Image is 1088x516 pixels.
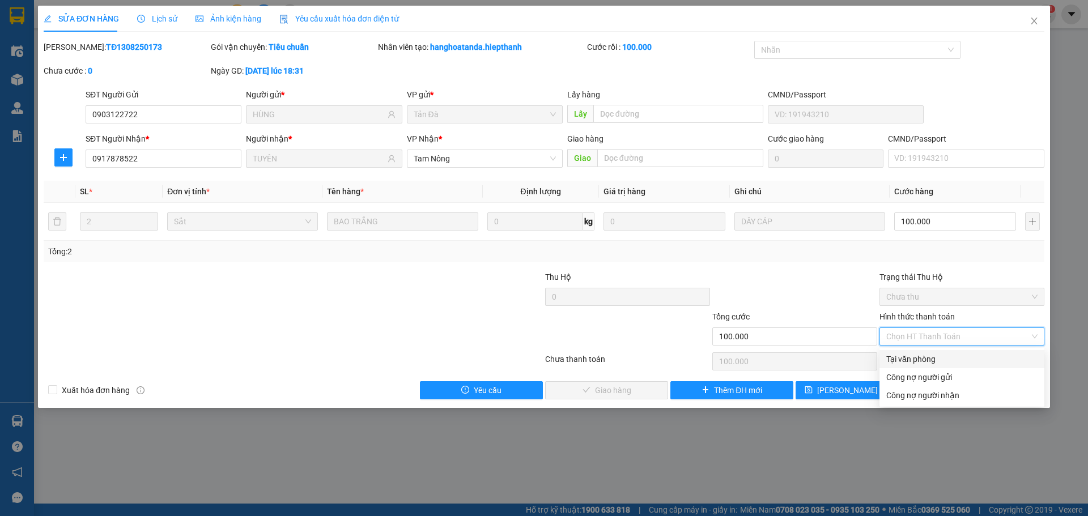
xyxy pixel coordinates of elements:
[407,134,439,143] span: VP Nhận
[48,212,66,231] button: delete
[414,150,556,167] span: Tam Nông
[583,212,594,231] span: kg
[167,187,210,196] span: Đơn vị tính
[888,133,1044,145] div: CMND/Passport
[55,153,72,162] span: plus
[603,187,645,196] span: Giá trị hàng
[80,187,89,196] span: SL
[174,213,311,230] span: Sắt
[768,105,924,123] input: VD: 191943210
[137,15,145,23] span: clock-circle
[805,386,813,395] span: save
[768,150,883,168] input: Cước giao hàng
[54,148,73,167] button: plus
[407,88,563,101] div: VP gửi
[879,368,1044,386] div: Cước gửi hàng sẽ được ghi vào công nợ của người gửi
[1025,212,1040,231] button: plus
[246,133,402,145] div: Người nhận
[327,187,364,196] span: Tên hàng
[44,15,52,23] span: edit
[1018,6,1050,37] button: Close
[545,272,571,282] span: Thu Hộ
[712,312,750,321] span: Tổng cước
[253,152,385,165] input: Tên người nhận
[730,181,890,203] th: Ghi chú
[86,88,241,101] div: SĐT Người Gửi
[886,288,1038,305] span: Chưa thu
[1030,16,1039,25] span: close
[211,65,376,77] div: Ngày GD:
[269,42,309,52] b: Tiêu chuẩn
[137,14,177,23] span: Lịch sử
[768,134,824,143] label: Cước giao hàng
[622,42,652,52] b: 100.000
[44,14,119,23] span: SỬA ĐƠN HÀNG
[414,106,556,123] span: Tản Đà
[378,41,585,53] div: Nhân viên tạo:
[420,381,543,399] button: exclamation-circleYêu cầu
[894,187,933,196] span: Cước hàng
[886,353,1038,365] div: Tại văn phòng
[817,384,940,396] span: [PERSON_NAME] [PERSON_NAME]
[44,41,209,53] div: [PERSON_NAME]:
[474,384,501,396] span: Yêu cầu
[886,371,1038,383] div: Công nợ người gửi
[734,212,885,231] input: Ghi Chú
[567,149,597,167] span: Giao
[430,42,522,52] b: hanghoatanda.hiepthanh
[521,187,561,196] span: Định lượng
[879,271,1044,283] div: Trạng thái Thu Hộ
[86,133,241,145] div: SĐT Người Nhận
[567,134,603,143] span: Giao hàng
[388,155,396,163] span: user
[48,245,420,258] div: Tổng: 2
[879,312,955,321] label: Hình thức thanh toán
[195,15,203,23] span: picture
[567,90,600,99] span: Lấy hàng
[88,66,92,75] b: 0
[388,110,396,118] span: user
[768,88,924,101] div: CMND/Passport
[327,212,478,231] input: VD: Bàn, Ghế
[544,353,711,373] div: Chưa thanh toán
[886,328,1038,345] span: Chọn HT Thanh Toán
[106,42,162,52] b: TĐ1308250173
[603,212,725,231] input: 0
[886,389,1038,402] div: Công nợ người nhận
[567,105,593,123] span: Lấy
[195,14,261,23] span: Ảnh kiện hàng
[279,15,288,24] img: icon
[253,108,385,121] input: Tên người gửi
[461,386,469,395] span: exclamation-circle
[44,65,209,77] div: Chưa cước :
[279,14,399,23] span: Yêu cầu xuất hóa đơn điện tử
[702,386,709,395] span: plus
[670,381,793,399] button: plusThêm ĐH mới
[879,386,1044,404] div: Cước gửi hàng sẽ được ghi vào công nợ của người nhận
[57,384,134,396] span: Xuất hóa đơn hàng
[714,384,762,396] span: Thêm ĐH mới
[246,88,402,101] div: Người gửi
[245,66,304,75] b: [DATE] lúc 18:31
[593,105,763,123] input: Dọc đường
[545,381,668,399] button: checkGiao hàng
[796,381,919,399] button: save[PERSON_NAME] [PERSON_NAME]
[137,386,144,394] span: info-circle
[211,41,376,53] div: Gói vận chuyển:
[587,41,752,53] div: Cước rồi :
[597,149,763,167] input: Dọc đường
